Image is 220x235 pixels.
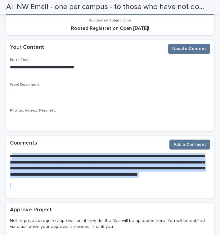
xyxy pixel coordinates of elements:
span: Photos, Videos, Files, etc. [10,109,56,113]
button: Update Content [168,44,210,54]
h2: Your Content [10,44,44,51]
span: Add a Comment [173,141,206,148]
button: Add a Comment [169,140,210,150]
p: Not all projects require approval, but if they do, the files will be uploaded here. You will be n... [10,218,210,229]
span: Word Document [10,83,39,87]
span: Email Text [10,58,29,62]
h2: Comments [10,140,37,147]
span: Update Content [172,46,206,52]
p: - [10,90,210,96]
p: - [10,116,210,122]
span: Suggested Subject Line [89,19,131,22]
h2: All NW Email - one per campus - to those who have not done Rooted. [6,2,207,12]
h2: Approve Project [10,206,210,214]
p: Rooted Registration Open [DATE]! [10,25,210,31]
